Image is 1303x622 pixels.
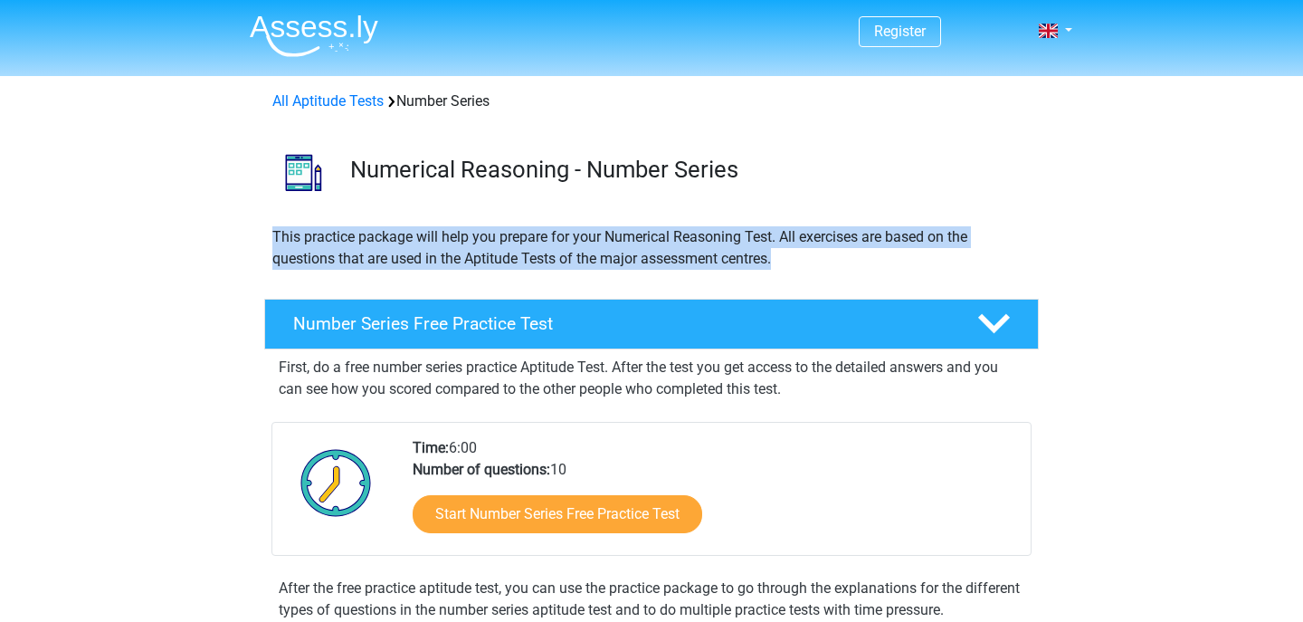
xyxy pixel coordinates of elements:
[413,495,702,533] a: Start Number Series Free Practice Test
[265,134,342,211] img: number series
[413,461,550,478] b: Number of questions:
[265,91,1038,112] div: Number Series
[413,439,449,456] b: Time:
[272,226,1031,270] p: This practice package will help you prepare for your Numerical Reasoning Test. All exercises are ...
[290,437,382,528] img: Clock
[271,578,1032,621] div: After the free practice aptitude test, you can use the practice package to go through the explana...
[350,156,1024,184] h3: Numerical Reasoning - Number Series
[293,313,948,334] h4: Number Series Free Practice Test
[279,357,1024,400] p: First, do a free number series practice Aptitude Test. After the test you get access to the detai...
[874,23,926,40] a: Register
[250,14,378,57] img: Assessly
[399,437,1030,555] div: 6:00 10
[257,299,1046,349] a: Number Series Free Practice Test
[272,92,384,110] a: All Aptitude Tests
